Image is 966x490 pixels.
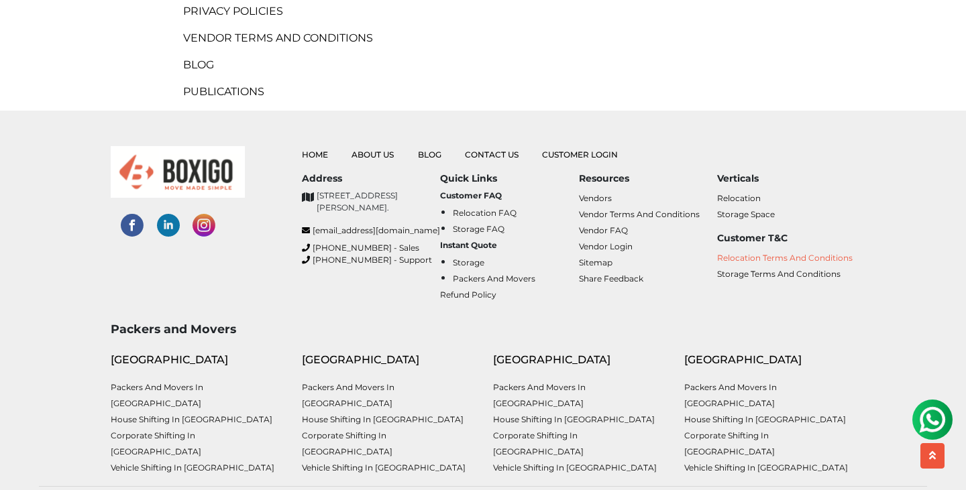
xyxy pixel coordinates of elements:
a: House shifting in [GEOGRAPHIC_DATA] [111,414,272,424]
a: Vendor Terms and Conditions [183,30,411,46]
div: [GEOGRAPHIC_DATA] [302,352,473,368]
img: whatsapp-icon.svg [13,13,40,40]
a: Packers and Movers [453,273,535,284]
a: Relocation [717,193,761,203]
a: Vendors [579,193,612,203]
h6: Address [302,173,440,184]
a: Storage Terms and Conditions [717,269,841,279]
a: Privacy Policies [183,3,411,19]
a: Vehicle shifting in [GEOGRAPHIC_DATA] [111,463,274,473]
img: instagram-social-links [193,214,215,237]
h3: Packers and Movers [111,322,855,336]
a: Customer Login [542,149,618,160]
div: [GEOGRAPHIC_DATA] [111,352,282,368]
a: Vehicle shifting in [GEOGRAPHIC_DATA] [302,463,466,473]
a: Packers and Movers in [GEOGRAPHIC_DATA] [493,382,586,408]
button: scroll up [920,443,945,469]
a: Vendor Login [579,241,633,251]
h6: Resources [579,173,717,184]
a: Vehicle shifting in [GEOGRAPHIC_DATA] [493,463,657,473]
a: Storage [453,257,484,267]
a: Corporate Shifting in [GEOGRAPHIC_DATA] [493,430,584,456]
a: Refund Policy [440,290,496,300]
a: Packers and Movers in [GEOGRAPHIC_DATA] [684,382,777,408]
a: Contact Us [465,149,519,160]
b: Customer FAQ [440,190,502,200]
a: Vendor FAQ [579,225,628,235]
a: House shifting in [GEOGRAPHIC_DATA] [493,414,655,424]
a: House shifting in [GEOGRAPHIC_DATA] [302,414,464,424]
b: Instant Quote [440,240,497,250]
a: [PHONE_NUMBER] - Support [302,254,440,266]
a: Share Feedback [579,273,643,284]
div: [GEOGRAPHIC_DATA] [684,352,855,368]
a: Corporate Shifting in [GEOGRAPHIC_DATA] [684,430,775,456]
h6: Verticals [717,173,855,184]
a: Corporate Shifting in [GEOGRAPHIC_DATA] [111,430,201,456]
a: About Us [352,149,394,160]
h6: Customer T&C [717,233,855,244]
a: Corporate Shifting in [GEOGRAPHIC_DATA] [302,430,392,456]
a: Packers and Movers in [GEOGRAPHIC_DATA] [302,382,394,408]
a: Packers and Movers in [GEOGRAPHIC_DATA] [111,382,203,408]
a: Vehicle shifting in [GEOGRAPHIC_DATA] [684,463,848,473]
a: Home [302,149,328,160]
h6: Quick Links [440,173,578,184]
a: publications [183,84,411,100]
a: Storage FAQ [453,224,504,234]
a: House shifting in [GEOGRAPHIC_DATA] [684,414,846,424]
img: boxigo_logo_small [111,146,245,198]
a: Vendor Terms and Conditions [579,209,700,219]
a: Sitemap [579,257,612,267]
a: Relocation Terms and Conditions [717,253,853,263]
p: [STREET_ADDRESS][PERSON_NAME]. [317,190,440,214]
img: linked-in-social-links [157,214,180,237]
a: Storage Space [717,209,775,219]
a: Relocation FAQ [453,208,517,218]
a: [EMAIL_ADDRESS][DOMAIN_NAME] [302,225,440,237]
div: [GEOGRAPHIC_DATA] [493,352,664,368]
a: Blog [418,149,441,160]
a: [PHONE_NUMBER] - Sales [302,242,440,254]
a: Blog [183,57,411,73]
img: facebook-social-links [121,214,144,237]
